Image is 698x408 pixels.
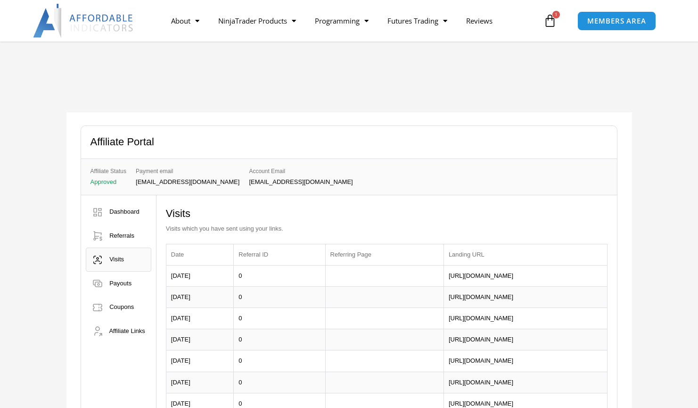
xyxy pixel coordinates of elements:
a: Futures Trading [378,10,457,32]
td: [DATE] [166,308,234,329]
h2: Affiliate Portal [90,135,154,149]
a: Dashboard [86,200,151,224]
a: MEMBERS AREA [577,11,656,31]
td: [URL][DOMAIN_NAME] [443,286,608,308]
a: Visits [86,248,151,272]
td: [URL][DOMAIN_NAME] [443,372,608,393]
td: [URL][DOMAIN_NAME] [443,265,608,286]
a: Coupons [86,295,151,319]
td: 0 [234,286,325,308]
span: Coupons [109,303,134,310]
span: Affiliate Status [90,166,127,176]
td: [URL][DOMAIN_NAME] [443,350,608,372]
a: Payouts [86,272,151,296]
span: Referrals [109,232,134,239]
a: Reviews [457,10,502,32]
span: 1 [552,11,560,18]
span: Affiliate Links [109,327,145,334]
a: 1 [529,7,571,34]
p: [EMAIL_ADDRESS][DOMAIN_NAME] [249,179,353,185]
span: Date [171,251,184,258]
span: Referring Page [330,251,371,258]
nav: Menu [162,10,542,32]
span: Payouts [109,280,131,287]
span: Landing URL [449,251,484,258]
td: 0 [234,372,325,393]
a: Programming [305,10,378,32]
a: NinjaTrader Products [209,10,305,32]
span: MEMBERS AREA [587,17,646,25]
td: [DATE] [166,265,234,286]
span: Visits [109,256,124,263]
span: Account Email [249,166,353,176]
td: [DATE] [166,350,234,372]
a: Referrals [86,224,151,248]
td: [DATE] [166,372,234,393]
td: 0 [234,329,325,350]
span: Dashboard [109,208,140,215]
td: [URL][DOMAIN_NAME] [443,308,608,329]
td: 0 [234,265,325,286]
td: 0 [234,308,325,329]
img: LogoAI | Affordable Indicators – NinjaTrader [33,4,134,38]
a: About [162,10,209,32]
p: [EMAIL_ADDRESS][DOMAIN_NAME] [136,179,239,185]
h2: Visits [166,207,608,221]
a: Affiliate Links [86,319,151,343]
span: Referral ID [238,251,268,258]
td: [DATE] [166,329,234,350]
p: Approved [90,179,127,185]
td: [URL][DOMAIN_NAME] [443,329,608,350]
p: Visits which you have sent using your links. [166,223,608,234]
td: [DATE] [166,286,234,308]
td: 0 [234,350,325,372]
span: Payment email [136,166,239,176]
